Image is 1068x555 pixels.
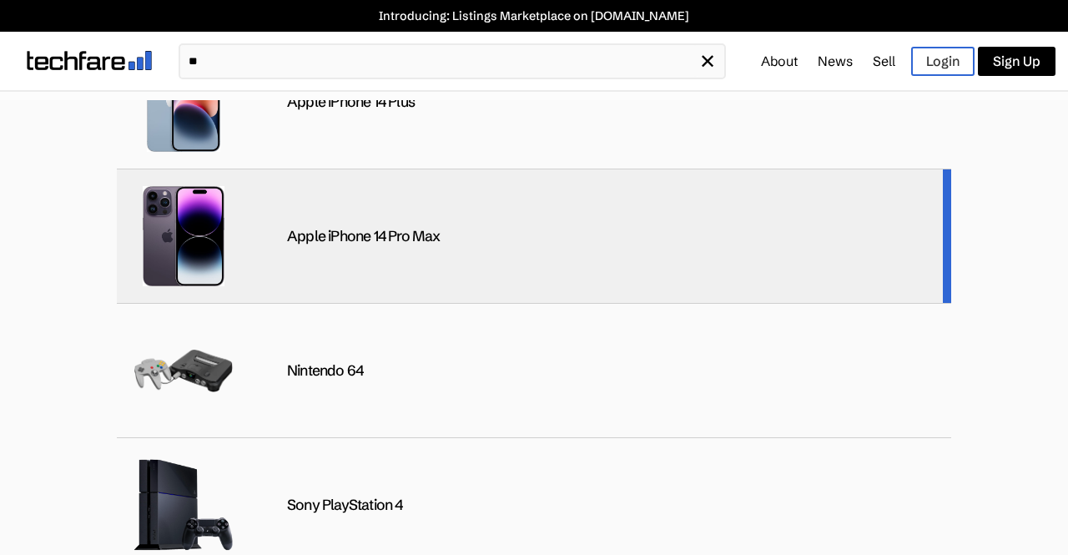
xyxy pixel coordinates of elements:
[287,496,403,515] div: Sony PlayStation 4
[890,92,937,125] a: Pixel
[133,52,234,152] img: public
[287,227,441,246] div: Apple iPhone 14 Pro Max
[133,320,234,421] img: public
[772,92,866,125] a: Headphones
[699,49,716,73] span: ✕
[818,53,853,69] a: News
[761,53,798,69] a: About
[574,92,622,125] a: Xbox
[133,455,234,555] img: public
[216,92,259,125] a: iPad
[287,93,415,112] div: Apple iPhone 14 Plus
[27,51,152,70] img: techfare logo
[133,92,192,125] a: iPhone
[978,47,1055,76] a: Sign Up
[463,92,550,125] a: PlayStation
[647,92,748,125] a: Virtual Reality
[911,47,975,76] a: Login
[16,92,108,125] a: Live Listings
[873,53,895,69] a: Sell
[961,92,1052,125] a: Market Data
[133,186,234,286] img: public
[8,8,1060,23] a: Introducing: Listings Marketplace on [DOMAIN_NAME]
[284,92,343,125] a: Galaxy
[287,361,363,381] div: Nintendo 64
[366,92,439,125] a: Nintendo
